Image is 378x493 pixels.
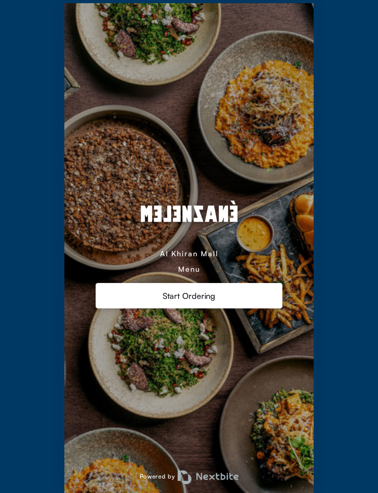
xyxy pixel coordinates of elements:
[160,249,218,258] div: Al Khiran Mall
[178,469,239,484] img: logo.png
[64,469,314,484] div: Powered by
[178,264,200,273] div: Menu
[96,188,282,243] img: c170946f~~~Melenzane-logo.png
[96,283,283,308] div: Start Ordering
